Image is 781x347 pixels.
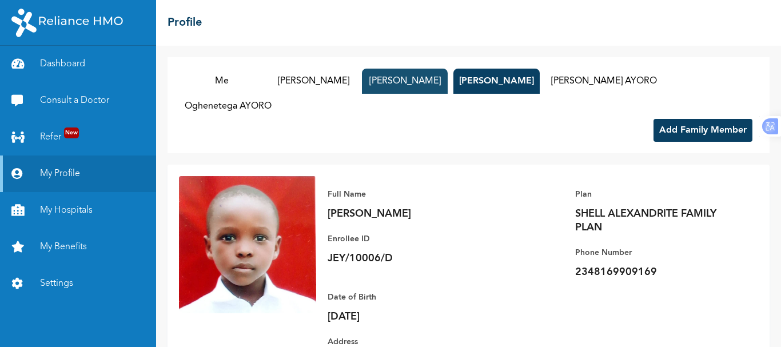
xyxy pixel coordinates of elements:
[179,69,265,94] button: Me
[11,9,123,37] img: RelianceHMO's Logo
[453,69,540,94] button: [PERSON_NAME]
[575,207,735,234] p: SHELL ALEXANDRITE FAMILY PLAN
[654,119,752,142] button: Add Family Member
[179,176,316,313] img: Enrollee
[64,127,79,138] span: New
[575,246,735,260] p: Phone Number
[328,290,488,304] p: Date of Birth
[575,188,735,201] p: Plan
[328,252,488,265] p: JEY/10006/D
[179,94,277,119] button: Oghenetega AYORO
[328,310,488,324] p: [DATE]
[545,69,663,94] button: [PERSON_NAME] AYORO
[362,69,448,94] button: [PERSON_NAME]
[328,232,488,246] p: Enrollee ID
[270,69,356,94] button: [PERSON_NAME]
[168,14,202,31] h2: Profile
[328,207,488,221] p: [PERSON_NAME]
[328,188,488,201] p: Full Name
[575,265,735,279] p: 2348169909169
